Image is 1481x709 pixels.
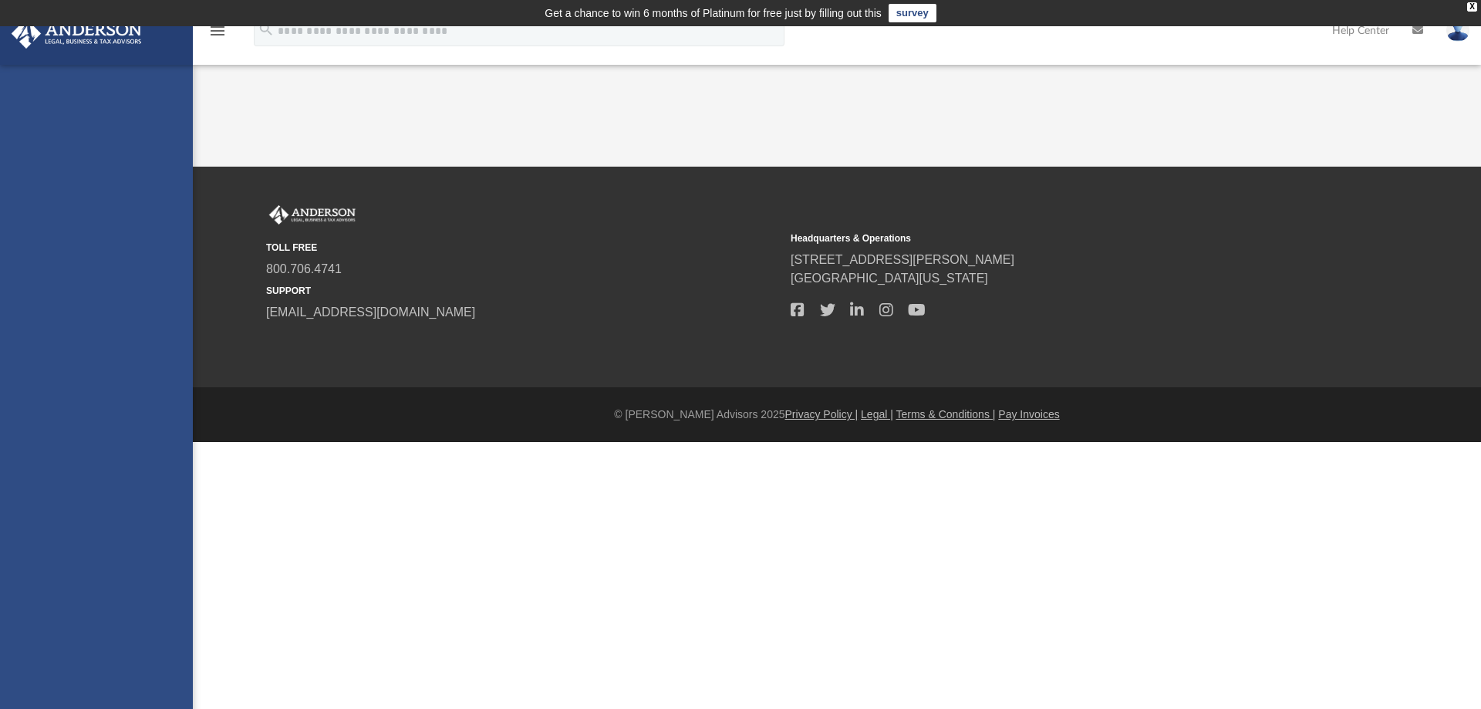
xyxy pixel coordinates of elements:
a: [STREET_ADDRESS][PERSON_NAME] [791,253,1014,266]
small: TOLL FREE [266,241,780,255]
a: Terms & Conditions | [896,408,996,420]
a: 800.706.4741 [266,262,342,275]
img: User Pic [1446,19,1469,42]
img: Anderson Advisors Platinum Portal [266,205,359,225]
a: Privacy Policy | [785,408,859,420]
div: close [1467,2,1477,12]
div: © [PERSON_NAME] Advisors 2025 [193,407,1481,423]
i: search [258,21,275,38]
i: menu [208,22,227,40]
a: menu [208,29,227,40]
a: [GEOGRAPHIC_DATA][US_STATE] [791,272,988,285]
a: Legal | [861,408,893,420]
div: Get a chance to win 6 months of Platinum for free just by filling out this [545,4,882,22]
a: survey [889,4,936,22]
small: Headquarters & Operations [791,231,1304,245]
a: [EMAIL_ADDRESS][DOMAIN_NAME] [266,306,475,319]
img: Anderson Advisors Platinum Portal [7,19,147,49]
small: SUPPORT [266,284,780,298]
a: Pay Invoices [998,408,1059,420]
